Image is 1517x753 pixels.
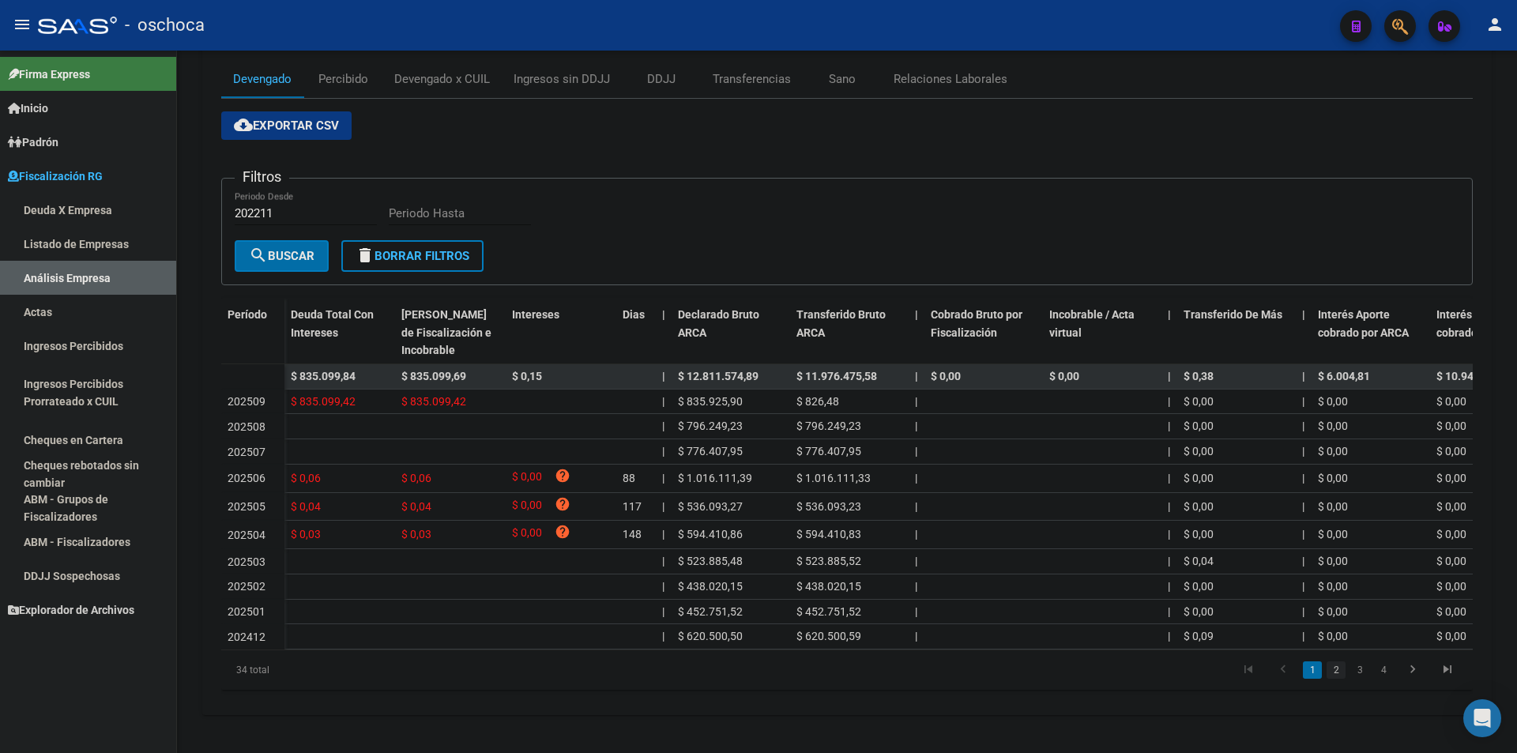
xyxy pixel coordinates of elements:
span: Cobrado Bruto por Fiscalización [931,308,1022,339]
span: | [915,395,917,408]
div: Ingresos sin DDJJ [514,70,610,88]
span: | [662,580,664,593]
mat-icon: search [249,246,268,265]
span: | [662,555,664,567]
span: $ 0,06 [291,472,321,484]
span: $ 0,00 [1184,528,1214,540]
a: 4 [1374,661,1393,679]
span: $ 0,06 [401,472,431,484]
span: | [915,555,917,567]
span: 202503 [228,555,265,568]
h3: Filtros [235,166,289,188]
datatable-header-cell: Intereses [506,298,616,367]
span: $ 0,00 [512,496,542,518]
span: $ 0,00 [1184,472,1214,484]
span: | [915,605,917,618]
span: | [662,528,664,540]
datatable-header-cell: Declarado Bruto ARCA [672,298,790,367]
span: | [1302,420,1304,432]
div: Percibido [318,70,368,88]
span: | [662,472,664,484]
span: | [1168,420,1170,432]
span: $ 835.925,90 [678,395,743,408]
span: | [662,605,664,618]
span: | [1302,528,1304,540]
span: | [1302,308,1305,321]
span: 88 [623,472,635,484]
span: Borrar Filtros [356,249,469,263]
span: Transferido Bruto ARCA [796,308,886,339]
div: Open Intercom Messenger [1463,699,1501,737]
span: | [1302,472,1304,484]
span: | [1168,630,1170,642]
span: $ 0,38 [1184,370,1214,382]
span: | [1168,395,1170,408]
span: $ 0,00 [1318,580,1348,593]
span: $ 11.976.475,58 [796,370,877,382]
span: $ 12.811.574,89 [678,370,758,382]
span: $ 0,03 [401,528,431,540]
span: $ 835.099,69 [401,370,466,382]
mat-icon: menu [13,15,32,34]
span: $ 0,00 [1318,500,1348,513]
span: | [1168,445,1170,457]
span: $ 523.885,52 [796,555,861,567]
span: | [662,420,664,432]
datatable-header-cell: Incobrable / Acta virtual [1043,298,1161,367]
span: $ 0,00 [1436,555,1466,567]
span: $ 0,00 [1184,605,1214,618]
span: $ 620.500,50 [678,630,743,642]
a: go to last page [1432,661,1462,679]
datatable-header-cell: | [909,298,924,367]
span: $ 0,00 [1436,630,1466,642]
span: Incobrable / Acta virtual [1049,308,1135,339]
span: $ 523.885,48 [678,555,743,567]
span: | [1168,580,1170,593]
i: help [555,496,570,512]
button: Exportar CSV [221,111,352,140]
span: | [915,308,918,321]
span: 148 [623,528,642,540]
span: 202509 [228,395,265,408]
span: $ 776.407,95 [678,445,743,457]
span: | [662,445,664,457]
span: | [1302,445,1304,457]
button: Borrar Filtros [341,240,484,272]
a: 2 [1327,661,1346,679]
datatable-header-cell: Dias [616,298,656,367]
span: | [1168,500,1170,513]
button: Buscar [235,240,329,272]
span: | [662,500,664,513]
span: $ 0,00 [1436,605,1466,618]
span: $ 0,04 [401,500,431,513]
span: | [1302,605,1304,618]
span: $ 0,00 [1318,420,1348,432]
mat-icon: delete [356,246,375,265]
span: Firma Express [8,66,90,83]
div: Relaciones Laborales [894,70,1007,88]
span: $ 0,09 [1184,630,1214,642]
span: $ 1.016.111,33 [796,472,871,484]
span: $ 536.093,27 [678,500,743,513]
mat-icon: person [1485,15,1504,34]
span: $ 0,00 [1318,630,1348,642]
span: | [915,630,917,642]
datatable-header-cell: | [1161,298,1177,367]
span: | [1302,580,1304,593]
span: 202502 [228,580,265,593]
span: $ 0,00 [1318,472,1348,484]
span: $ 0,00 [1049,370,1079,382]
span: | [1302,630,1304,642]
span: $ 835.099,42 [401,395,466,408]
span: Período [228,308,267,321]
datatable-header-cell: Cobrado Bruto por Fiscalización [924,298,1043,367]
span: - oschoca [125,8,205,43]
mat-icon: cloud_download [234,115,253,134]
i: help [555,468,570,484]
span: | [915,472,917,484]
span: | [1168,370,1171,382]
span: $ 0,00 [1184,580,1214,593]
span: $ 0,00 [1184,420,1214,432]
span: | [1168,605,1170,618]
span: $ 796.249,23 [796,420,861,432]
